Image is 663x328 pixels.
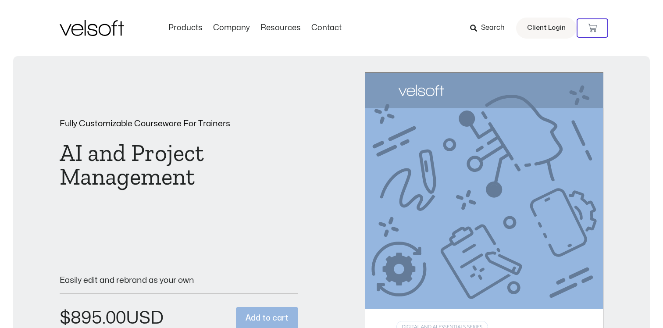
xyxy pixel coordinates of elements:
h1: AI and Project Management [60,141,298,189]
a: ProductsMenu Toggle [163,23,208,33]
bdi: 895.00 [60,310,126,327]
a: ContactMenu Toggle [306,23,347,33]
span: $ [60,310,71,327]
p: Easily edit and rebrand as your own [60,276,298,285]
p: Fully Customizable Courseware For Trainers [60,120,298,128]
span: Client Login [527,22,566,34]
nav: Menu [163,23,347,33]
span: Search [481,22,505,34]
a: Search [470,21,511,36]
img: Velsoft Training Materials [60,20,124,36]
a: Client Login [516,18,577,39]
a: ResourcesMenu Toggle [255,23,306,33]
a: CompanyMenu Toggle [208,23,255,33]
